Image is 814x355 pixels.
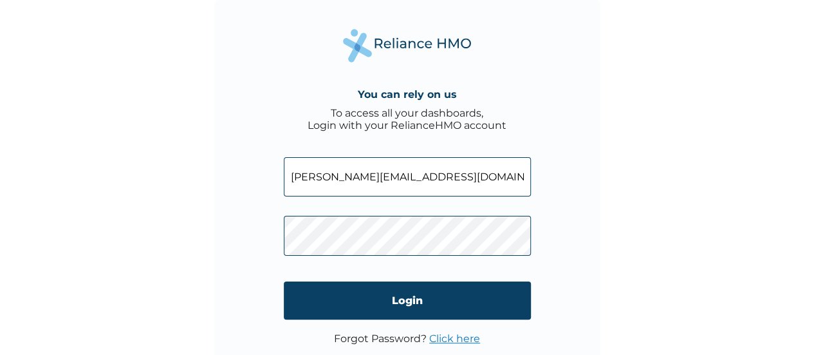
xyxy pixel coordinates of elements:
[308,107,506,131] div: To access all your dashboards, Login with your RelianceHMO account
[429,332,480,345] a: Click here
[284,282,531,320] input: Login
[334,332,480,345] p: Forgot Password?
[343,29,472,62] img: Reliance Health's Logo
[358,88,457,101] h4: You can rely on us
[284,157,531,197] input: Email address or HMO ID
